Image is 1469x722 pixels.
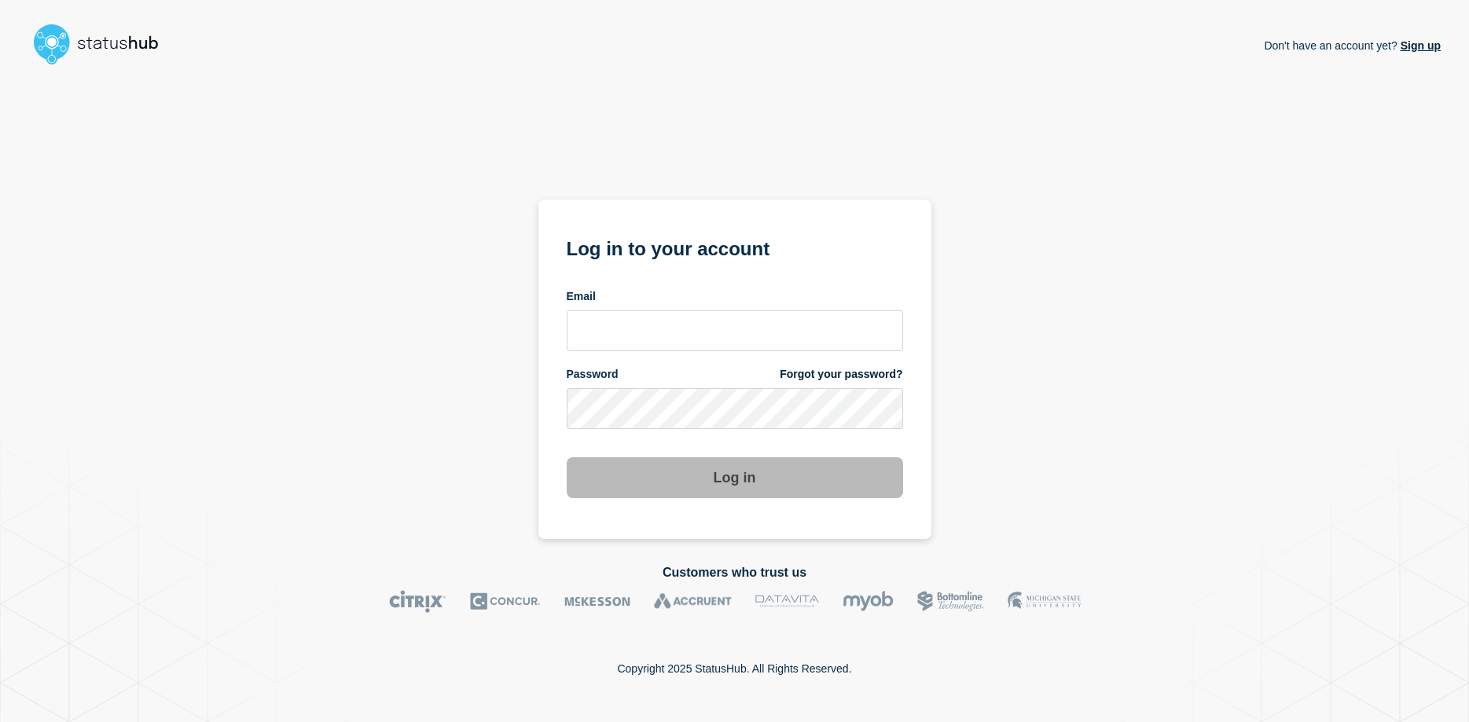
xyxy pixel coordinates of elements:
button: Log in [567,457,903,498]
img: Bottomline logo [917,590,984,613]
h2: Customers who trust us [28,566,1441,580]
img: MSU logo [1008,590,1081,613]
span: Email [567,289,596,304]
h1: Log in to your account [567,233,903,262]
span: Password [567,367,619,382]
img: myob logo [843,590,894,613]
p: Copyright 2025 StatusHub. All Rights Reserved. [617,662,851,675]
img: Citrix logo [389,590,446,613]
img: Concur logo [470,590,541,613]
input: password input [567,388,903,429]
p: Don't have an account yet? [1264,27,1441,64]
input: email input [567,310,903,351]
img: StatusHub logo [28,19,178,69]
img: Accruent logo [654,590,732,613]
img: McKesson logo [564,590,630,613]
a: Sign up [1397,39,1441,52]
a: Forgot your password? [780,367,902,382]
img: DataVita logo [755,590,819,613]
